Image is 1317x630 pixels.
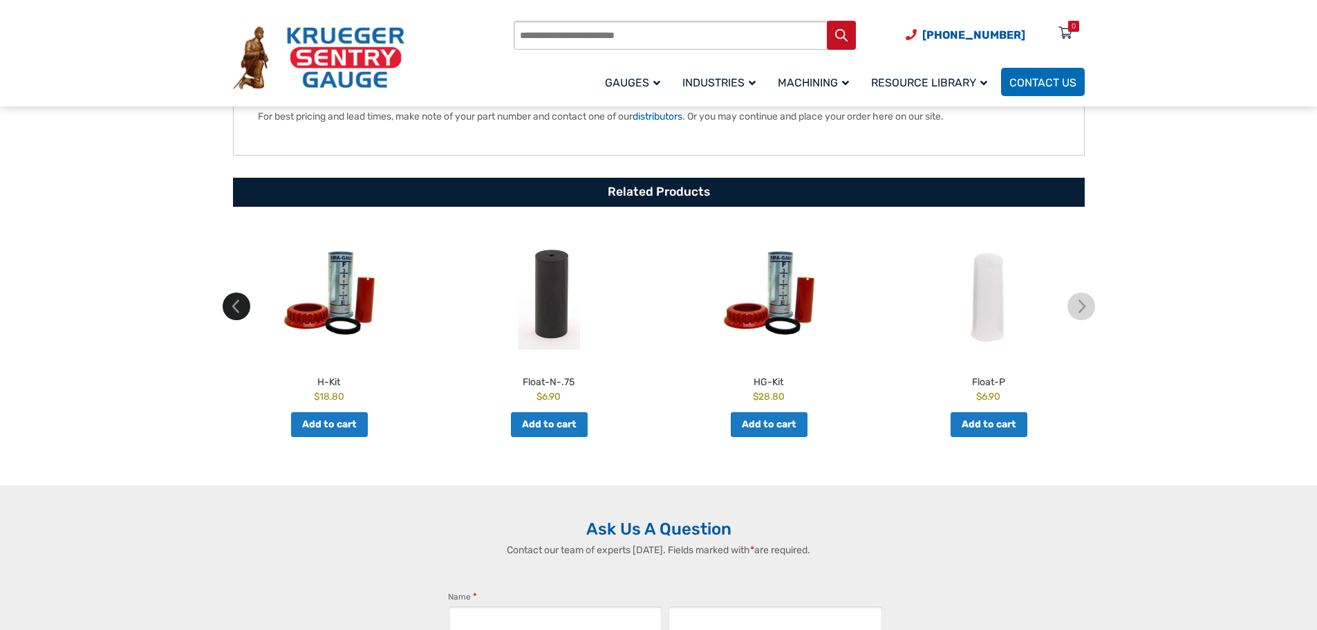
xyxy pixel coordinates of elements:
img: chevron-left.svg [223,293,250,320]
span: [PHONE_NUMBER] [922,28,1025,41]
h2: H-Kit [223,370,436,389]
img: Float-N [442,228,655,359]
h2: HG-Kit [662,370,875,389]
a: Add to cart: “H-Kit” [291,412,368,437]
img: HG-Kit [662,228,875,359]
span: $ [536,391,542,402]
bdi: 18.80 [314,391,344,402]
a: Add to cart: “HG-Kit” [731,412,807,437]
span: Machining [778,76,849,89]
a: Machining [769,66,863,98]
a: HG-Kit $28.80 [662,228,875,404]
p: Contact our team of experts [DATE]. Fields marked with are required. [434,543,884,557]
img: chevron-right.svg [1067,293,1095,320]
a: Phone Number (920) 434-8860 [906,26,1025,44]
span: Gauges [605,76,660,89]
legend: Name [448,590,477,604]
a: Add to cart: “Float-P” [951,412,1027,437]
h2: Float-N-.75 [442,370,655,389]
img: Float-P [882,228,1095,359]
span: Contact Us [1009,76,1076,89]
img: H-Kit [223,228,436,359]
span: $ [976,391,982,402]
a: Float-P $6.90 [882,228,1095,404]
a: Float-N-.75 $6.90 [442,228,655,404]
span: Industries [682,76,756,89]
bdi: 28.80 [753,391,785,402]
div: 0 [1072,21,1076,32]
a: distributors [633,111,682,122]
a: Add to cart: “Float-N-.75” [511,412,588,437]
a: H-Kit $18.80 [223,228,436,404]
a: Industries [674,66,769,98]
a: Contact Us [1001,68,1085,96]
a: Resource Library [863,66,1001,98]
h2: Float-P [882,370,1095,389]
span: $ [314,391,319,402]
bdi: 6.90 [536,391,561,402]
h2: Related Products [233,178,1085,207]
span: $ [753,391,758,402]
a: Gauges [597,66,674,98]
p: For best pricing and lead times, make note of your part number and contact one of our . Or you ma... [258,109,1060,124]
span: Resource Library [871,76,987,89]
bdi: 6.90 [976,391,1000,402]
h2: Ask Us A Question [233,519,1085,539]
img: Krueger Sentry Gauge [233,26,404,90]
